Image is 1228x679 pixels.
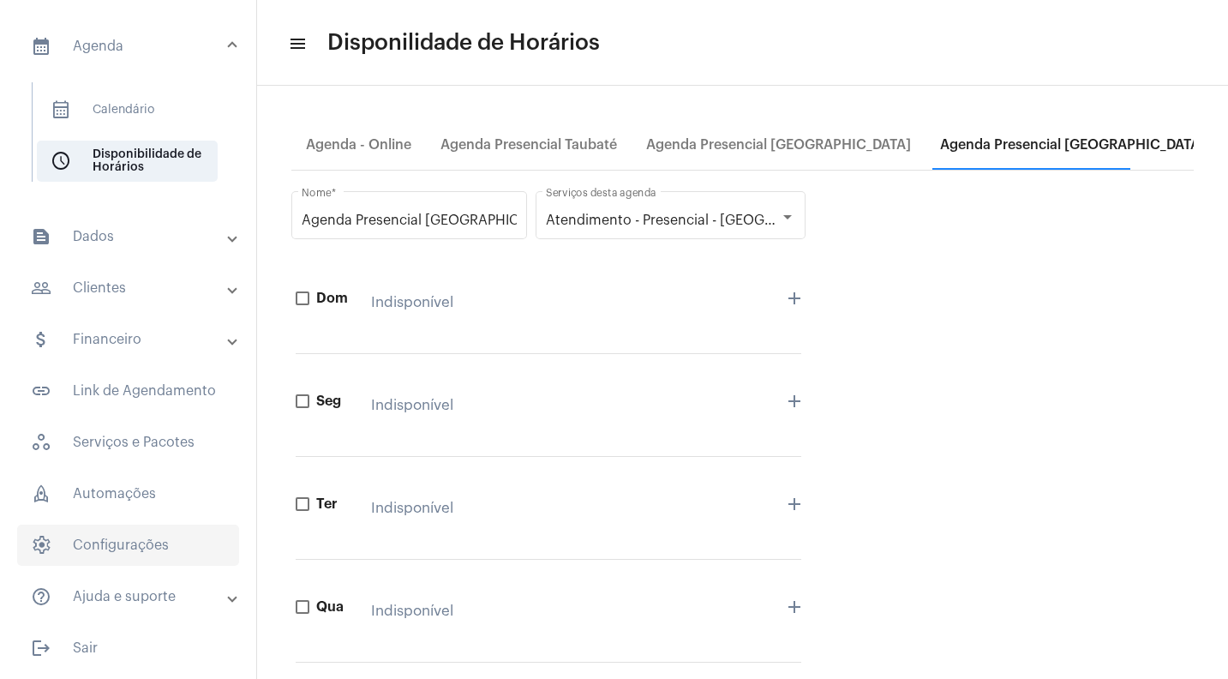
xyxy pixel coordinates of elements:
[17,525,239,566] span: Configurações
[327,29,600,57] span: Disponilidade de Horários
[10,19,256,74] mat-expansion-panel-header: sidenav iconAgenda
[31,329,229,350] mat-panel-title: Financeiro
[31,329,51,350] mat-icon: sidenav icon
[31,381,51,401] mat-icon: sidenav icon
[31,586,51,607] mat-icon: sidenav icon
[784,391,805,412] mat-icon: add
[10,576,256,617] mat-expansion-panel-header: sidenav iconAjuda e suporte
[10,216,256,257] mat-expansion-panel-header: sidenav iconDados
[440,137,617,153] div: Agenda Presencial Taubaté
[31,638,51,658] mat-icon: sidenav icon
[51,99,71,120] span: sidenav icon
[371,603,453,619] div: Indisponível
[10,319,256,360] mat-expansion-panel-header: sidenav iconFinanceiro
[31,278,51,298] mat-icon: sidenav icon
[316,600,344,614] strong: Qua
[17,628,239,669] span: Sair
[17,422,239,463] span: Serviços e Pacotes
[302,213,517,228] input: ex: Agenda 1
[940,137,1205,153] div: Agenda Presencial [GEOGRAPHIC_DATA]
[784,597,805,617] mat-icon: add
[31,535,51,556] span: sidenav icon
[51,151,71,171] span: sidenav icon
[17,370,239,412] span: Link de Agendamento
[31,278,229,298] mat-panel-title: Clientes
[31,36,51,57] mat-icon: sidenav icon
[646,137,911,153] div: Agenda Presencial [GEOGRAPHIC_DATA]
[784,494,805,514] mat-icon: add
[31,226,229,247] mat-panel-title: Dados
[371,294,453,310] div: Indisponível
[288,33,305,54] mat-icon: sidenav icon
[31,586,229,607] mat-panel-title: Ajuda e suporte
[316,497,338,511] strong: Ter
[31,226,51,247] mat-icon: sidenav icon
[784,288,805,309] mat-icon: add
[371,500,453,516] div: Indisponível
[306,137,411,153] div: Agenda - Online
[31,432,51,453] span: sidenav icon
[37,141,218,182] span: Disponibilidade de Horários
[316,291,348,305] strong: Dom
[37,89,218,130] span: Calendário
[31,36,229,57] mat-panel-title: Agenda
[17,473,239,514] span: Automações
[31,484,51,504] span: sidenav icon
[10,267,256,309] mat-expansion-panel-header: sidenav iconClientes
[10,74,256,206] div: sidenav iconAgenda
[316,394,341,408] strong: Seg
[371,397,453,413] div: Indisponível
[546,213,858,227] span: Atendimento - Presencial - [GEOGRAPHIC_DATA]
